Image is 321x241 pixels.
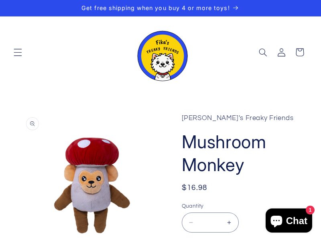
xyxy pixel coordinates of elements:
span: Get free shipping when you buy 4 or more toys! [81,4,230,11]
h1: Mushroom Monkey [182,131,300,176]
p: [PERSON_NAME]'s Freaky Friends [182,112,300,125]
inbox-online-store-chat: Shopify online store chat [263,208,315,235]
summary: Search [254,43,272,61]
summary: Menu [8,43,27,61]
span: $16.98 [182,182,207,194]
img: Fika's Freaky Friends [132,24,189,81]
a: Fika's Freaky Friends [129,20,192,84]
label: Quantity [182,202,300,210]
